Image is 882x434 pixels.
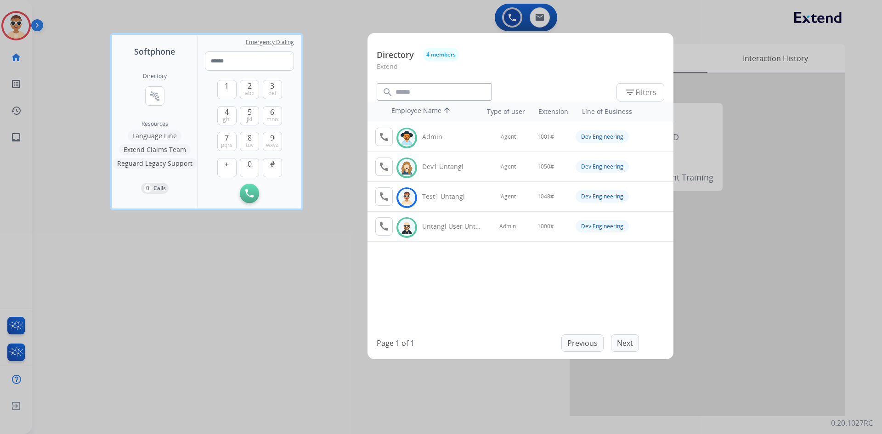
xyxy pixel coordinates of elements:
button: 3def [263,80,282,99]
img: avatar [400,131,413,145]
span: jkl [247,116,252,123]
h2: Directory [143,73,167,80]
div: Dev Engineering [576,190,629,203]
th: Type of user [474,102,530,121]
mat-icon: connect_without_contact [149,90,160,101]
button: + [217,158,237,177]
span: # [270,158,275,169]
mat-icon: call [379,191,390,202]
button: Reguard Legacy Support [113,158,197,169]
span: tuv [246,141,254,149]
p: of [401,338,408,349]
button: 8tuv [240,132,259,151]
button: 4ghi [217,106,237,125]
mat-icon: filter_list [624,87,635,98]
button: 4 members [423,48,459,62]
span: 4 [225,107,229,118]
span: 8 [248,132,252,143]
span: Softphone [134,45,175,58]
p: 0.20.1027RC [831,417,873,428]
div: Dev Engineering [576,160,629,173]
img: call-button [245,189,254,197]
p: Extend [377,62,664,79]
span: 9 [270,132,274,143]
span: Agent [501,193,516,200]
div: Test1 Untangl [422,192,484,201]
span: 7 [225,132,229,143]
span: 0 [248,158,252,169]
span: Filters [624,87,656,98]
th: Employee Name [387,101,469,122]
span: 3 [270,80,274,91]
span: Agent [501,133,516,141]
button: 6mno [263,106,282,125]
button: 7pqrs [217,132,237,151]
span: + [225,158,229,169]
span: 1 [225,80,229,91]
mat-icon: call [379,131,390,142]
mat-icon: search [382,87,393,98]
div: Dev1 Untangl [422,162,484,171]
button: Extend Claims Team [119,144,191,155]
button: # [263,158,282,177]
span: Agent [501,163,516,170]
span: ghi [223,116,231,123]
span: 2 [248,80,252,91]
button: 1 [217,80,237,99]
p: Directory [377,49,414,61]
div: Admin [422,132,484,141]
span: mno [266,116,278,123]
mat-icon: arrow_upward [441,106,452,117]
span: abc [245,90,254,97]
button: Filters [616,83,664,101]
span: Resources [141,120,168,128]
span: 6 [270,107,274,118]
p: Calls [153,184,166,192]
p: 0 [144,184,152,192]
button: 2abc [240,80,259,99]
span: wxyz [266,141,278,149]
th: Line of Business [577,102,669,121]
div: Dev Engineering [576,220,629,232]
mat-icon: call [379,221,390,232]
span: 1050# [537,163,554,170]
span: 1001# [537,133,554,141]
button: 0 [240,158,259,177]
span: Emergency Dialing [246,39,294,46]
span: pqrs [221,141,232,149]
span: def [268,90,277,97]
button: Language Line [128,130,181,141]
p: Page [377,338,394,349]
th: Extension [534,102,573,121]
span: Admin [499,223,516,230]
span: 1000# [537,223,554,230]
img: avatar [400,191,413,205]
img: avatar [400,161,413,175]
button: 0Calls [141,183,169,194]
button: 5jkl [240,106,259,125]
mat-icon: call [379,161,390,172]
span: 1048# [537,193,554,200]
button: 9wxyz [263,132,282,151]
span: 5 [248,107,252,118]
img: avatar [400,220,413,235]
div: Dev Engineering [576,130,629,143]
div: Untangl User Untangl [422,222,484,231]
